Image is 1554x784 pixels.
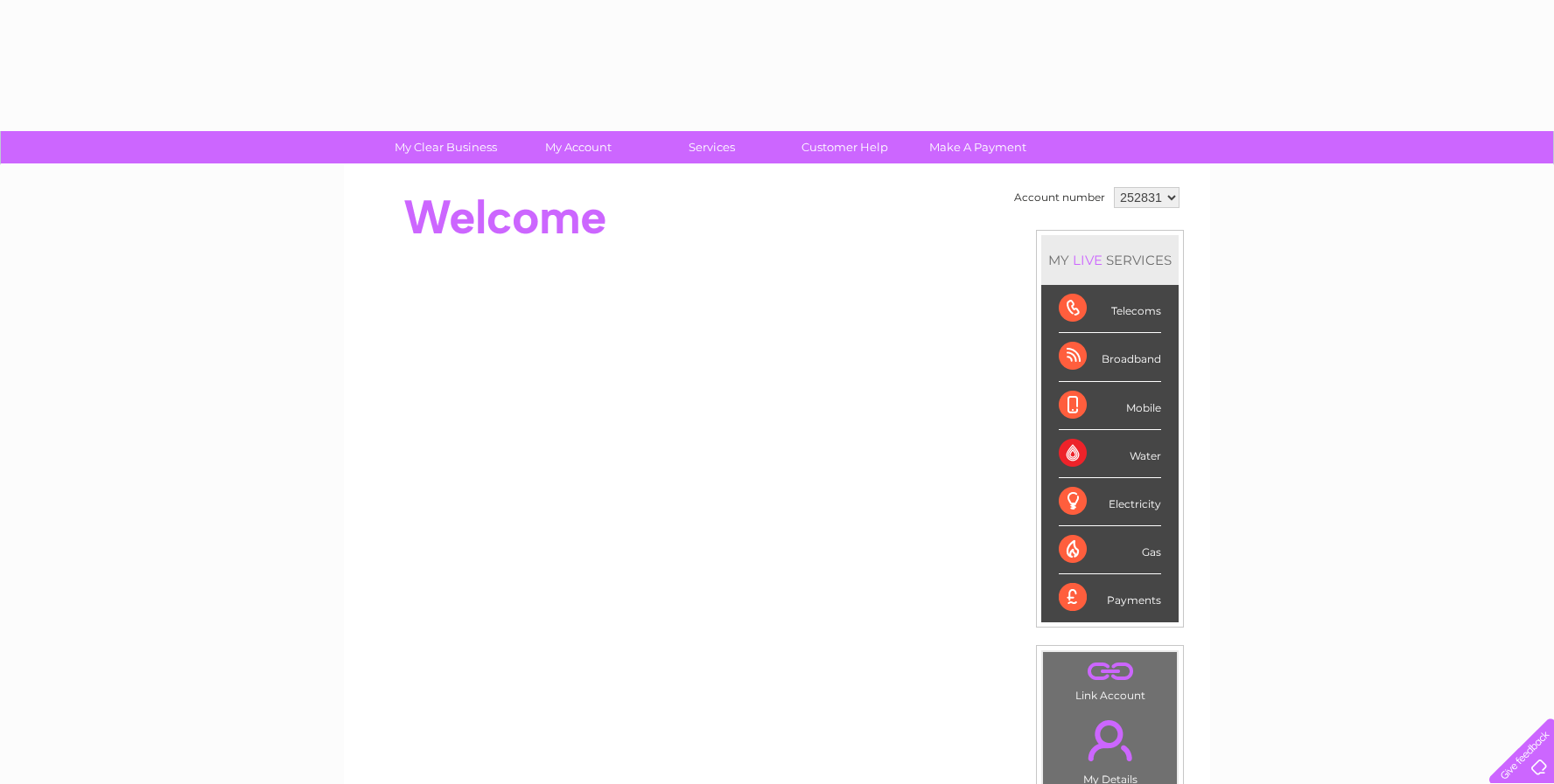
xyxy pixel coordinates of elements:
[773,131,917,163] a: Customer Help
[1059,574,1161,621] div: Payments
[1059,382,1161,430] div: Mobile
[374,131,518,163] a: My Clear Business
[507,131,651,163] a: My Account
[1041,235,1179,285] div: MY SERVICES
[1047,710,1172,771] a: .
[1047,656,1172,687] a: .
[1059,333,1161,381] div: Broadband
[1069,252,1106,268] div: LIVE
[1059,430,1161,478] div: Water
[906,131,1050,163] a: Make A Payment
[1059,478,1161,526] div: Electricity
[1059,526,1161,574] div: Gas
[1010,183,1109,212] td: Account number
[640,131,784,163] a: Services
[1042,651,1178,706] td: Link Account
[1059,285,1161,333] div: Telecoms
